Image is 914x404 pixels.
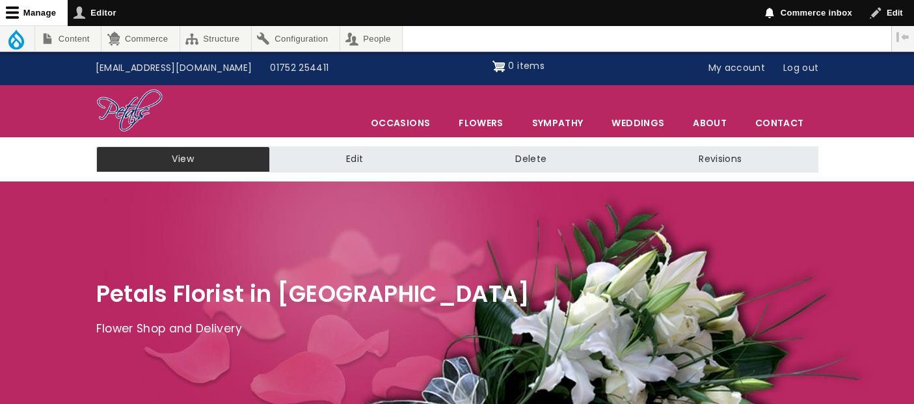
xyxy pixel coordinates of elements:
a: Flowers [445,109,517,137]
a: My account [699,56,775,81]
a: Edit [270,146,439,172]
span: Weddings [598,109,678,137]
a: View [96,146,270,172]
button: Vertical orientation [892,26,914,48]
a: Shopping cart 0 items [492,56,544,77]
a: Content [35,26,101,51]
img: Home [96,88,163,134]
a: About [679,109,740,137]
img: Shopping cart [492,56,505,77]
a: Delete [439,146,623,172]
a: [EMAIL_ADDRESS][DOMAIN_NAME] [87,56,262,81]
span: Occasions [357,109,444,137]
span: 0 items [508,59,544,72]
a: Structure [180,26,251,51]
a: Sympathy [518,109,597,137]
p: Flower Shop and Delivery [96,319,818,339]
a: People [340,26,403,51]
a: Configuration [252,26,340,51]
a: Log out [774,56,827,81]
nav: Tabs [87,146,828,172]
a: Contact [742,109,817,137]
span: Petals Florist in [GEOGRAPHIC_DATA] [96,278,530,310]
a: Commerce [101,26,179,51]
a: Revisions [623,146,818,172]
a: 01752 254411 [261,56,338,81]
